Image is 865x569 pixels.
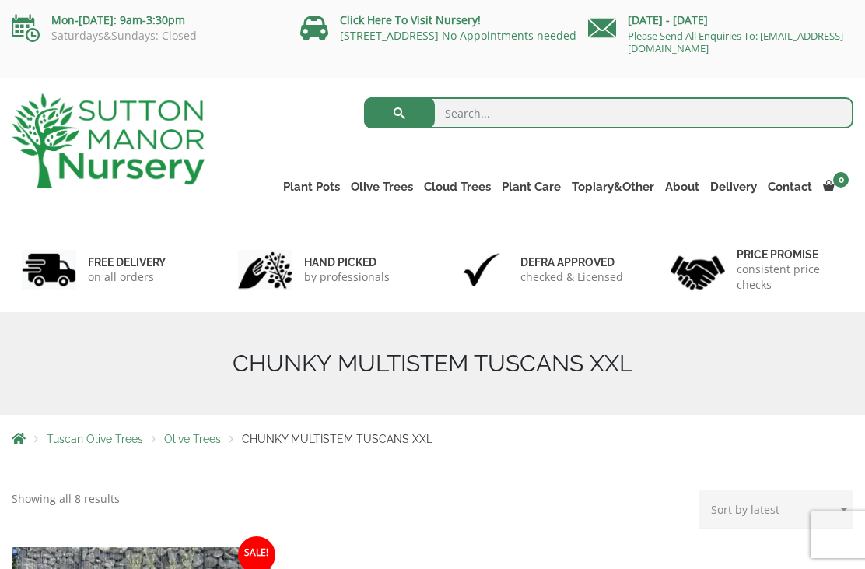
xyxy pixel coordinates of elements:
[88,255,166,269] h6: FREE DELIVERY
[588,11,853,30] p: [DATE] - [DATE]
[12,11,277,30] p: Mon-[DATE]: 9am-3:30pm
[164,433,221,445] a: Olive Trees
[520,269,623,285] p: checked & Licensed
[345,176,418,198] a: Olive Trees
[833,172,849,188] span: 0
[304,255,390,269] h6: hand picked
[12,30,277,42] p: Saturdays&Sundays: Closed
[364,97,853,128] input: Search...
[418,176,496,198] a: Cloud Trees
[566,176,660,198] a: Topiary&Other
[12,490,120,508] p: Showing all 8 results
[737,262,843,293] p: consistent price checks
[818,176,853,198] a: 0
[242,433,432,445] span: CHUNKY MULTISTEM TUSCANS XXL
[304,269,390,285] p: by professionals
[12,432,853,444] nav: Breadcrumbs
[22,250,76,290] img: 1.jpg
[699,490,853,529] select: Shop order
[762,176,818,198] a: Contact
[454,250,509,290] img: 3.jpg
[340,12,481,27] a: Click Here To Visit Nursery!
[520,255,623,269] h6: Defra approved
[496,176,566,198] a: Plant Care
[88,269,166,285] p: on all orders
[278,176,345,198] a: Plant Pots
[660,176,705,198] a: About
[671,246,725,293] img: 4.jpg
[238,250,292,290] img: 2.jpg
[705,176,762,198] a: Delivery
[340,28,576,43] a: [STREET_ADDRESS] No Appointments needed
[737,248,843,262] h6: Price promise
[12,349,853,378] h1: CHUNKY MULTISTEM TUSCANS XXL
[628,29,843,55] a: Please Send All Enquiries To: [EMAIL_ADDRESS][DOMAIN_NAME]
[47,433,143,445] a: Tuscan Olive Trees
[12,93,205,188] img: logo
